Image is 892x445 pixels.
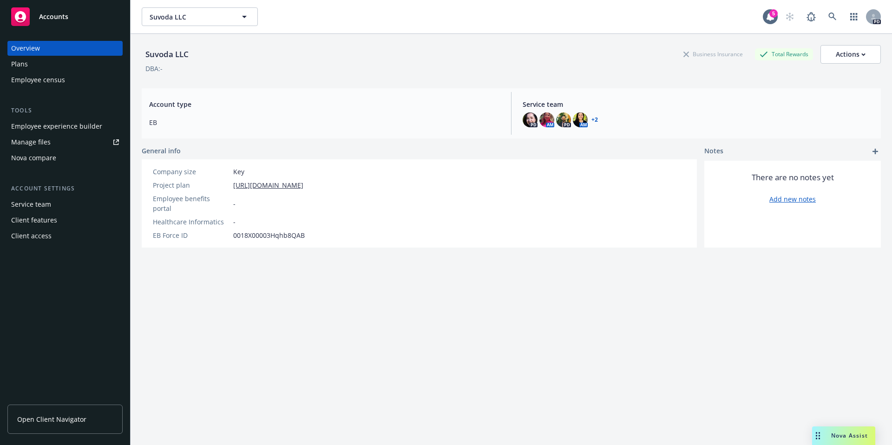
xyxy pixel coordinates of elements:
[812,426,875,445] button: Nova Assist
[845,7,863,26] a: Switch app
[870,146,881,157] a: add
[233,167,244,177] span: Key
[39,13,68,20] span: Accounts
[573,112,588,127] img: photo
[233,180,303,190] a: [URL][DOMAIN_NAME]
[679,48,748,60] div: Business Insurance
[233,230,305,240] span: 0018X00003Hqhb8QAB
[831,432,868,439] span: Nova Assist
[11,213,57,228] div: Client features
[836,46,866,63] div: Actions
[7,229,123,243] a: Client access
[7,41,123,56] a: Overview
[820,45,881,64] button: Actions
[142,7,258,26] button: Suvoda LLC
[704,146,723,157] span: Notes
[523,112,538,127] img: photo
[11,72,65,87] div: Employee census
[539,112,554,127] img: photo
[591,117,598,123] a: +2
[7,197,123,212] a: Service team
[11,229,52,243] div: Client access
[150,12,230,22] span: Suvoda LLC
[145,64,163,73] div: DBA: -
[523,99,873,109] span: Service team
[11,197,51,212] div: Service team
[7,106,123,115] div: Tools
[7,57,123,72] a: Plans
[780,7,799,26] a: Start snowing
[233,199,236,209] span: -
[153,194,230,213] div: Employee benefits portal
[149,99,500,109] span: Account type
[233,217,236,227] span: -
[11,151,56,165] div: Nova compare
[769,9,778,18] div: 5
[149,118,500,127] span: EB
[556,112,571,127] img: photo
[755,48,813,60] div: Total Rewards
[752,172,834,183] span: There are no notes yet
[7,4,123,30] a: Accounts
[11,119,102,134] div: Employee experience builder
[11,135,51,150] div: Manage files
[812,426,824,445] div: Drag to move
[823,7,842,26] a: Search
[153,230,230,240] div: EB Force ID
[802,7,820,26] a: Report a Bug
[7,184,123,193] div: Account settings
[153,180,230,190] div: Project plan
[11,41,40,56] div: Overview
[17,414,86,424] span: Open Client Navigator
[142,146,181,156] span: General info
[153,167,230,177] div: Company size
[153,217,230,227] div: Healthcare Informatics
[7,135,123,150] a: Manage files
[7,119,123,134] a: Employee experience builder
[7,213,123,228] a: Client features
[7,72,123,87] a: Employee census
[11,57,28,72] div: Plans
[769,194,816,204] a: Add new notes
[7,151,123,165] a: Nova compare
[142,48,192,60] div: Suvoda LLC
